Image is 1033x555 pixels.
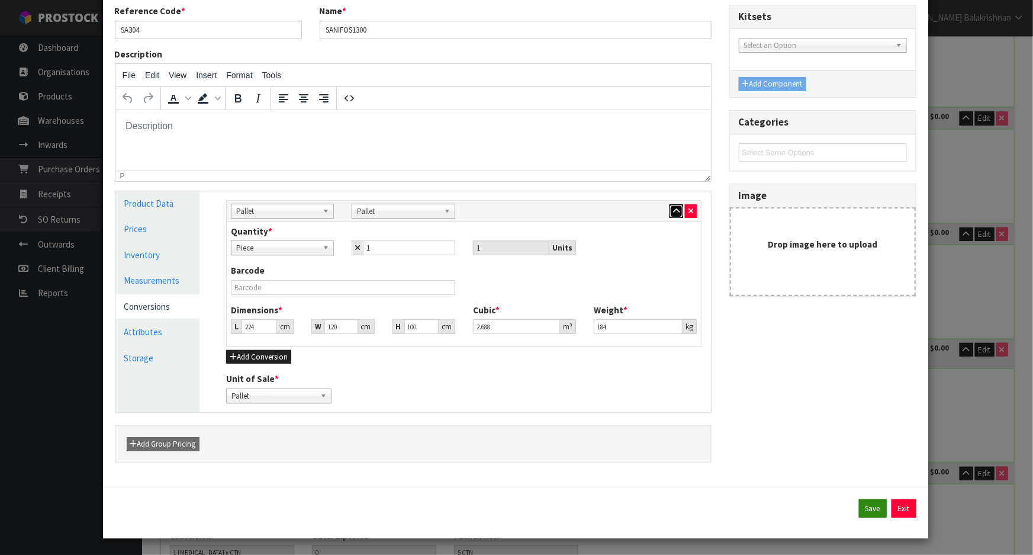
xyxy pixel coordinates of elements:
[314,88,334,108] button: Align right
[242,319,277,334] input: Length
[248,88,268,108] button: Italic
[115,5,186,17] label: Reference Code
[115,346,200,370] a: Storage
[127,437,199,451] button: Add Group Pricing
[701,171,711,181] div: Resize
[739,11,907,23] h3: Kitsets
[123,70,136,80] span: File
[196,70,217,80] span: Insert
[560,319,576,334] div: m³
[683,319,697,334] div: kg
[594,304,627,316] label: Weight
[115,21,302,39] input: Reference Code
[226,373,279,385] label: Unit of Sale
[231,280,455,295] input: Barcode
[234,322,239,332] strong: L
[226,70,252,80] span: Format
[115,294,200,319] a: Conversions
[594,319,683,334] input: Weight
[739,117,907,128] h3: Categories
[404,319,439,334] input: Height
[744,39,891,53] span: Select an Option
[228,88,248,108] button: Bold
[226,350,291,364] button: Add Conversion
[739,77,806,91] button: Add Component
[118,88,138,108] button: Undo
[396,322,401,332] strong: H
[339,88,359,108] button: Source code
[120,172,125,180] div: p
[236,241,318,255] span: Piece
[236,204,318,219] span: Pallet
[115,110,711,171] iframe: Rich Text Area. Press ALT-0 for help.
[739,190,907,201] h3: Image
[439,319,455,334] div: cm
[315,322,321,332] strong: W
[273,88,294,108] button: Align left
[320,5,347,17] label: Name
[231,264,265,277] label: Barcode
[357,204,439,219] span: Pallet
[262,70,282,80] span: Tools
[115,48,163,60] label: Description
[115,268,200,293] a: Measurements
[768,239,877,250] strong: Drop image here to upload
[892,499,916,518] button: Exit
[231,389,316,403] span: Pallet
[363,240,455,255] input: Child Qty
[231,225,272,238] label: Quantity
[115,191,200,216] a: Product Data
[277,319,294,334] div: cm
[473,240,549,255] input: Unit Qty
[358,319,375,334] div: cm
[115,217,200,241] a: Prices
[294,88,314,108] button: Align center
[231,304,282,316] label: Dimensions
[552,243,572,253] strong: Units
[138,88,158,108] button: Redo
[115,320,200,344] a: Attributes
[145,70,159,80] span: Edit
[473,319,560,334] input: Cubic
[473,304,500,316] label: Cubic
[320,21,712,39] input: Name
[859,499,887,518] button: Save
[163,88,193,108] div: Text color
[193,88,223,108] div: Background color
[169,70,186,80] span: View
[115,243,200,267] a: Inventory
[324,319,358,334] input: Width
